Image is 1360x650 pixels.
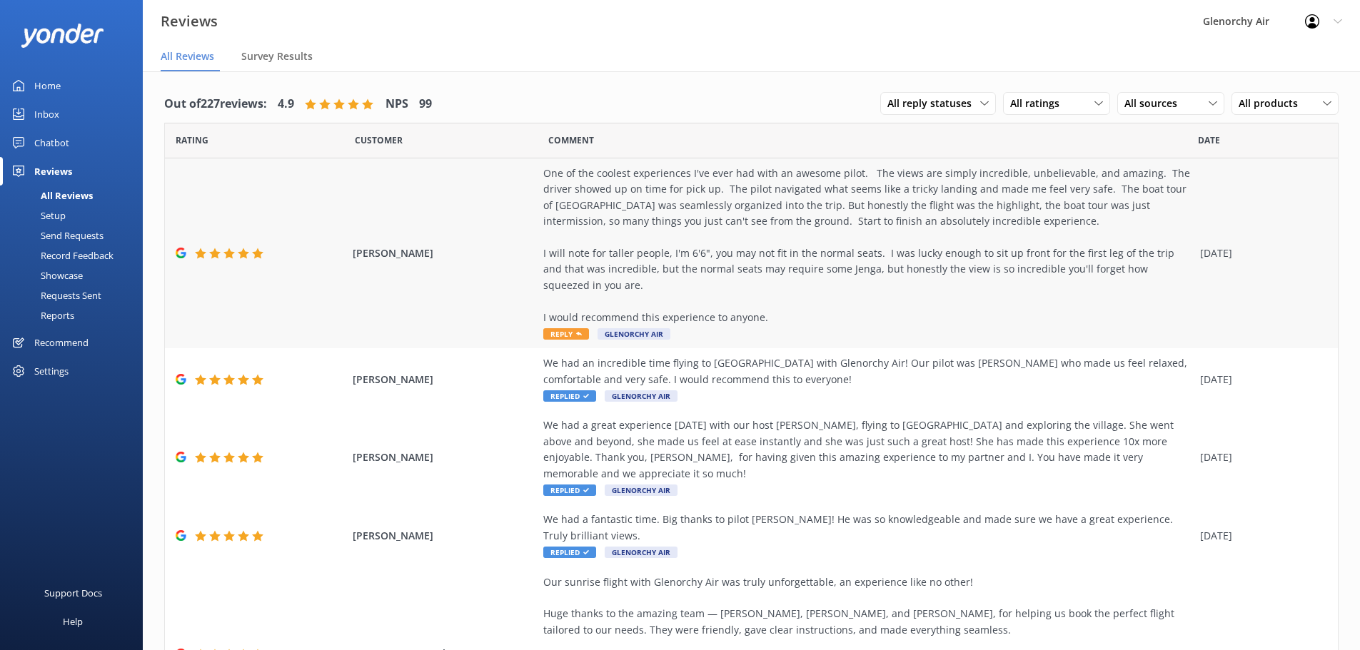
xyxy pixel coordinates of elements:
span: Question [548,133,594,147]
span: All Reviews [161,49,214,64]
a: All Reviews [9,186,143,205]
div: Support Docs [44,579,102,607]
span: [PERSON_NAME] [353,372,537,387]
div: Showcase [9,265,83,285]
span: Glenorchy Air [605,484,678,496]
img: yonder-white-logo.png [21,24,104,47]
h3: Reviews [161,10,218,33]
span: [PERSON_NAME] [353,528,537,544]
span: All reply statuses [887,96,980,111]
a: Send Requests [9,225,143,245]
div: One of the coolest experiences I've ever had with an awesome pilot. The views are simply incredib... [543,166,1193,325]
div: All Reviews [9,186,93,205]
a: Reports [9,305,143,325]
span: Replied [543,547,596,558]
h4: Out of 227 reviews: [164,95,267,113]
div: Setup [9,205,66,225]
div: Inbox [34,100,59,128]
div: Reviews [34,157,72,186]
div: [DATE] [1200,245,1320,261]
div: [DATE] [1200,450,1320,465]
span: Date [1198,133,1220,147]
div: Recommend [34,328,89,357]
div: We had a great experience [DATE] with our host [PERSON_NAME], flying to [GEOGRAPHIC_DATA] and exp... [543,417,1193,482]
span: Replied [543,390,596,402]
a: Setup [9,205,143,225]
div: Send Requests [9,225,104,245]
div: Home [34,71,61,100]
div: [DATE] [1200,528,1320,544]
span: Glenorchy Air [605,547,678,558]
a: Record Feedback [9,245,143,265]
span: All ratings [1010,96,1068,111]
div: Requests Sent [9,285,101,305]
span: [PERSON_NAME] [353,450,537,465]
div: [DATE] [1200,372,1320,387]
a: Requests Sent [9,285,143,305]
div: We had a fantastic time. Big thanks to pilot [PERSON_NAME]! He was so knowledgeable and made sure... [543,512,1193,544]
div: Settings [34,357,69,385]
span: Date [176,133,208,147]
h4: NPS [386,95,408,113]
div: Chatbot [34,128,69,157]
span: Glenorchy Air [598,328,670,340]
span: Survey Results [241,49,313,64]
div: Record Feedback [9,245,114,265]
h4: 4.9 [278,95,294,113]
div: Help [63,607,83,636]
h4: 99 [419,95,432,113]
span: All sources [1124,96,1186,111]
span: Glenorchy Air [605,390,678,402]
span: Reply [543,328,589,340]
div: Reports [9,305,74,325]
div: We had an incredible time flying to [GEOGRAPHIC_DATA] with Glenorchy Air! Our pilot was [PERSON_N... [543,355,1193,387]
a: Showcase [9,265,143,285]
span: All products [1239,96,1306,111]
span: Date [355,133,403,147]
span: [PERSON_NAME] [353,245,537,261]
span: Replied [543,484,596,496]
